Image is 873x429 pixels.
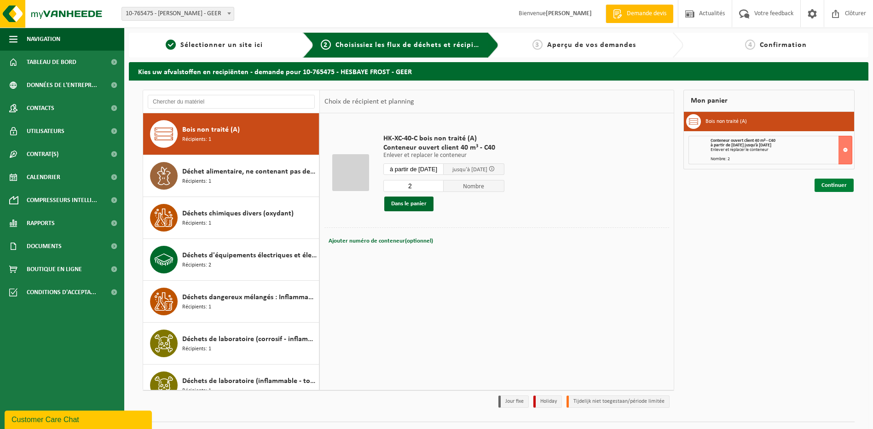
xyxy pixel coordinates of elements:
span: 4 [745,40,755,50]
span: HK-XC-40-C bois non traité (A) [383,134,504,143]
button: Déchets de laboratoire (corrosif - inflammable) Récipients: 1 [143,323,319,365]
strong: [PERSON_NAME] [546,10,592,17]
a: Demande devis [606,5,673,23]
div: Mon panier [683,90,855,112]
a: 1Sélectionner un site ici [133,40,295,51]
span: Récipients: 1 [182,135,211,144]
span: Tableau de bord [27,51,76,74]
span: Récipients: 1 [182,303,211,312]
span: 1 [166,40,176,50]
span: Navigation [27,28,60,51]
button: Déchets dangereux mélangés : Inflammable - Corrosif Récipients: 1 [143,281,319,323]
span: Déchets dangereux mélangés : Inflammable - Corrosif [182,292,317,303]
span: Aperçu de vos demandes [547,41,636,49]
span: Récipients: 1 [182,219,211,228]
span: Confirmation [760,41,807,49]
button: Ajouter numéro de conteneur(optionnel) [328,235,434,248]
input: Sélectionnez date [383,163,444,175]
span: 2 [321,40,331,50]
span: Déchet alimentaire, ne contenant pas de produits d'origine animale, emballage mélangé (excepté ve... [182,166,317,177]
span: Contrat(s) [27,143,58,166]
button: Déchets chimiques divers (oxydant) Récipients: 1 [143,197,319,239]
span: Conteneur ouvert client 40 m³ - C40 [711,138,775,143]
li: Jour fixe [498,395,529,408]
span: Récipients: 2 [182,261,211,270]
span: Récipients: 1 [182,345,211,354]
span: Nombre [444,180,504,192]
span: Données de l'entrepr... [27,74,97,97]
span: Récipients: 1 [182,387,211,395]
span: Conteneur ouvert client 40 m³ - C40 [383,143,504,152]
span: Utilisateurs [27,120,64,143]
a: Continuer [815,179,854,192]
span: Récipients: 1 [182,177,211,186]
span: Déchets de laboratoire (inflammable - toxique) [182,376,317,387]
h2: Kies uw afvalstoffen en recipiënten - demande pour 10-765475 - HESBAYE FROST - GEER [129,62,868,80]
div: Enlever et replacer le conteneur [711,148,852,152]
span: 10-765475 - HESBAYE FROST - GEER [121,7,234,21]
span: Calendrier [27,166,60,189]
input: Chercher du matériel [148,95,315,109]
div: Nombre: 2 [711,157,852,162]
span: Choisissiez les flux de déchets et récipients [335,41,489,49]
span: Compresseurs intelli... [27,189,97,212]
span: Sélectionner un site ici [180,41,263,49]
button: Déchet alimentaire, ne contenant pas de produits d'origine animale, emballage mélangé (excepté ve... [143,155,319,197]
span: jusqu'à [DATE] [452,167,487,173]
span: Documents [27,235,62,258]
span: 10-765475 - HESBAYE FROST - GEER [122,7,234,20]
li: Holiday [533,395,562,408]
span: Demande devis [624,9,669,18]
li: Tijdelijk niet toegestaan/période limitée [567,395,670,408]
iframe: chat widget [5,409,154,429]
span: Contacts [27,97,54,120]
span: Ajouter numéro de conteneur(optionnel) [329,238,433,244]
strong: à partir de [DATE] jusqu'à [DATE] [711,143,771,148]
span: 3 [532,40,543,50]
span: Bois non traité (A) [182,124,240,135]
div: Choix de récipient et planning [320,90,419,113]
span: Conditions d'accepta... [27,281,96,304]
button: Déchets de laboratoire (inflammable - toxique) Récipients: 1 [143,365,319,406]
button: Déchets d'équipements électriques et électroniques - Sans tubes cathodiques Récipients: 2 [143,239,319,281]
span: Rapports [27,212,55,235]
span: Boutique en ligne [27,258,82,281]
h3: Bois non traité (A) [705,114,747,129]
span: Déchets d'équipements électriques et électroniques - Sans tubes cathodiques [182,250,317,261]
button: Dans le panier [384,197,434,211]
p: Enlever et replacer le conteneur [383,152,504,159]
span: Déchets de laboratoire (corrosif - inflammable) [182,334,317,345]
span: Déchets chimiques divers (oxydant) [182,208,294,219]
button: Bois non traité (A) Récipients: 1 [143,113,319,155]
